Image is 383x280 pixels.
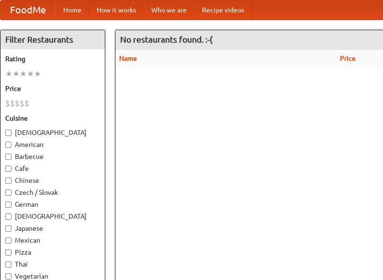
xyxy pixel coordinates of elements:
input: Vegetarian [5,273,11,280]
ng-pluralize: No restaurants found. :-( [120,35,213,44]
h5: Rating [5,54,100,64]
li: $ [20,98,24,109]
li: ★ [20,68,27,79]
a: Price [340,55,356,62]
input: Mexican [5,237,11,244]
input: [DEMOGRAPHIC_DATA] [5,213,11,220]
h5: Price [5,84,100,93]
input: Czech / Slovak [5,190,11,196]
li: ★ [27,68,34,79]
label: Pizza [5,247,100,257]
h4: Filter Restaurants [0,30,105,49]
li: ★ [12,68,20,79]
input: Barbecue [5,154,11,160]
li: ★ [5,68,12,79]
label: Thai [5,259,100,269]
li: $ [15,98,20,109]
a: Recipe videos [194,0,252,20]
label: German [5,200,100,209]
label: American [5,140,100,149]
input: American [5,142,11,148]
label: [DEMOGRAPHIC_DATA] [5,128,100,137]
li: $ [10,98,15,109]
input: Japanese [5,225,11,232]
a: Home [56,0,89,20]
input: Cafe [5,166,11,172]
input: Chinese [5,178,11,184]
label: [DEMOGRAPHIC_DATA] [5,212,100,221]
input: German [5,202,11,208]
input: Thai [5,261,11,268]
label: Czech / Slovak [5,188,100,197]
label: Mexican [5,235,100,245]
a: FoodMe [0,0,56,20]
label: Japanese [5,224,100,233]
a: How it works [89,0,144,20]
a: Name [119,55,137,62]
label: Barbecue [5,152,100,161]
label: Cafe [5,164,100,173]
li: $ [5,98,10,109]
input: [DEMOGRAPHIC_DATA] [5,130,11,136]
h5: Cuisine [5,113,100,123]
label: Chinese [5,176,100,185]
input: Pizza [5,249,11,256]
li: $ [24,98,29,109]
li: ★ [34,68,41,79]
a: Who we are [144,0,194,20]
